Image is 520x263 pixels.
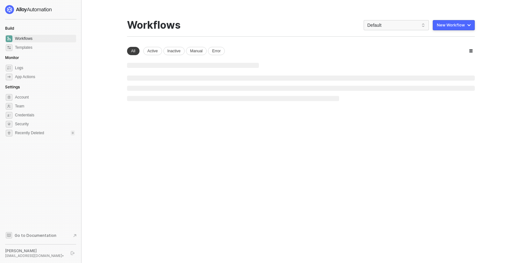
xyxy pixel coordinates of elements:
[72,232,78,239] span: document-arrow
[15,102,75,110] span: Team
[208,47,225,55] div: Error
[186,47,207,55] div: Manual
[15,74,35,80] div: App Actions
[6,112,12,119] span: credentials
[127,19,181,31] div: Workflows
[6,44,12,51] span: marketplace
[5,55,19,60] span: Monitor
[6,35,12,42] span: dashboard
[5,253,65,258] div: [EMAIL_ADDRESS][DOMAIN_NAME] •
[15,44,75,51] span: Templates
[5,5,76,14] a: logo
[15,35,75,42] span: Workflows
[143,47,162,55] div: Active
[71,251,75,255] span: logout
[6,232,12,238] span: documentation
[15,130,44,136] span: Recently Deleted
[6,74,12,80] span: icon-app-actions
[433,20,475,30] button: New Workflow
[6,121,12,128] span: security
[437,23,465,28] div: New Workflow
[127,47,139,55] div: All
[6,103,12,110] span: team
[15,64,75,72] span: Logs
[367,20,425,30] span: Default
[15,233,56,238] span: Go to Documentation
[5,5,52,14] img: logo
[6,65,12,71] span: icon-logs
[5,231,76,239] a: Knowledge Base
[163,47,185,55] div: Inactive
[71,130,75,135] div: 0
[6,94,12,101] span: settings
[5,26,14,31] span: Build
[15,111,75,119] span: Credentials
[15,93,75,101] span: Account
[5,84,20,89] span: Settings
[5,248,65,253] div: [PERSON_NAME]
[6,130,12,136] span: settings
[15,120,75,128] span: Security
